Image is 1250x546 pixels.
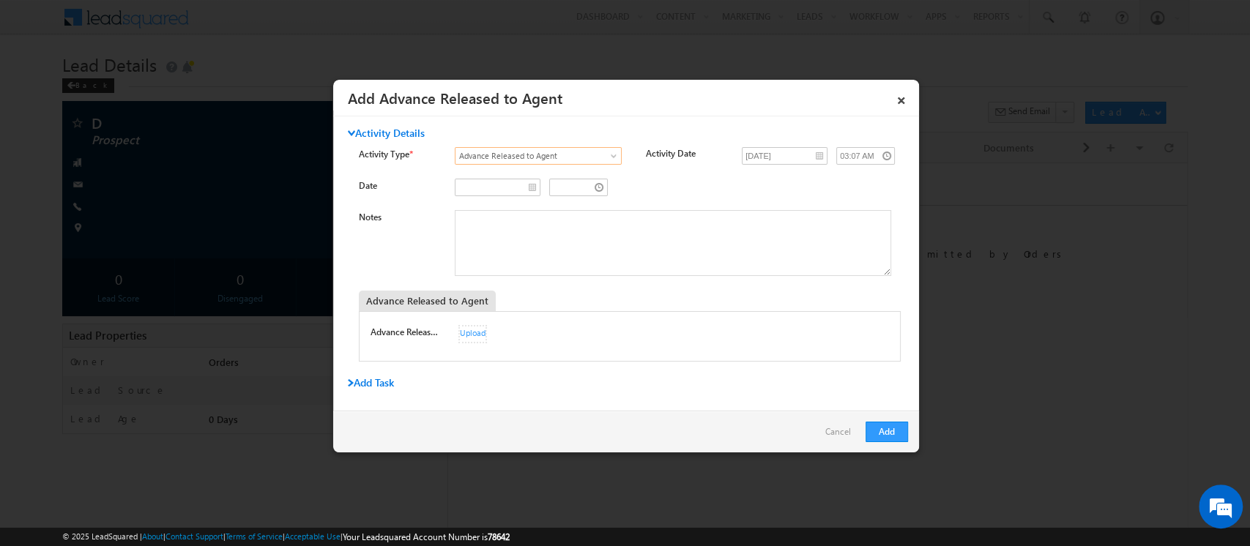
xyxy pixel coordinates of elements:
div: All Selected [73,12,183,34]
span: 05:09 AM [45,101,89,114]
div: Leave a message [76,77,246,96]
span: Activity Details [348,127,425,140]
a: Advance Released to Agent [455,147,622,165]
span: Activity Type [15,11,65,33]
label: Notes [359,212,382,222]
span: [DATE] [45,84,78,97]
div: [DATE] [15,57,62,70]
a: Contact Support [165,531,223,541]
button: Add [866,422,908,442]
span: Time [220,11,240,33]
label: Date [359,180,377,191]
a: Cancel [825,422,858,449]
label: Activity Date [646,147,727,160]
a: About [142,531,163,541]
a: Add Advance Released to Agent [348,87,562,108]
label: Advance Released to Agent [371,326,439,339]
div: Advance Released to Agent [359,291,496,311]
span: 78642 [488,531,510,542]
span: Dynamic Form Submission: was submitted by Orders [94,84,638,97]
span: © 2025 LeadSquared | | | | | [62,530,510,544]
a: × [889,85,914,111]
a: Acceptable Use [285,531,341,541]
span: Add Task [348,375,394,389]
em: Submit [215,430,266,449]
span: Advance Released to Agent [455,149,603,162]
div: Minimize live chat window [240,7,275,42]
div: All Time [252,16,281,29]
span: Your Leadsquared Account Number is [343,531,510,542]
a: Terms of Service [226,531,283,541]
img: d_60004797649_company_0_60004797649 [25,77,62,96]
textarea: Type your message and click 'Submit' [19,135,267,417]
label: Activity Type [359,147,440,161]
span: Dynamic Form [311,84,412,97]
div: All Selected [77,16,119,29]
div: Browse [458,325,487,343]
